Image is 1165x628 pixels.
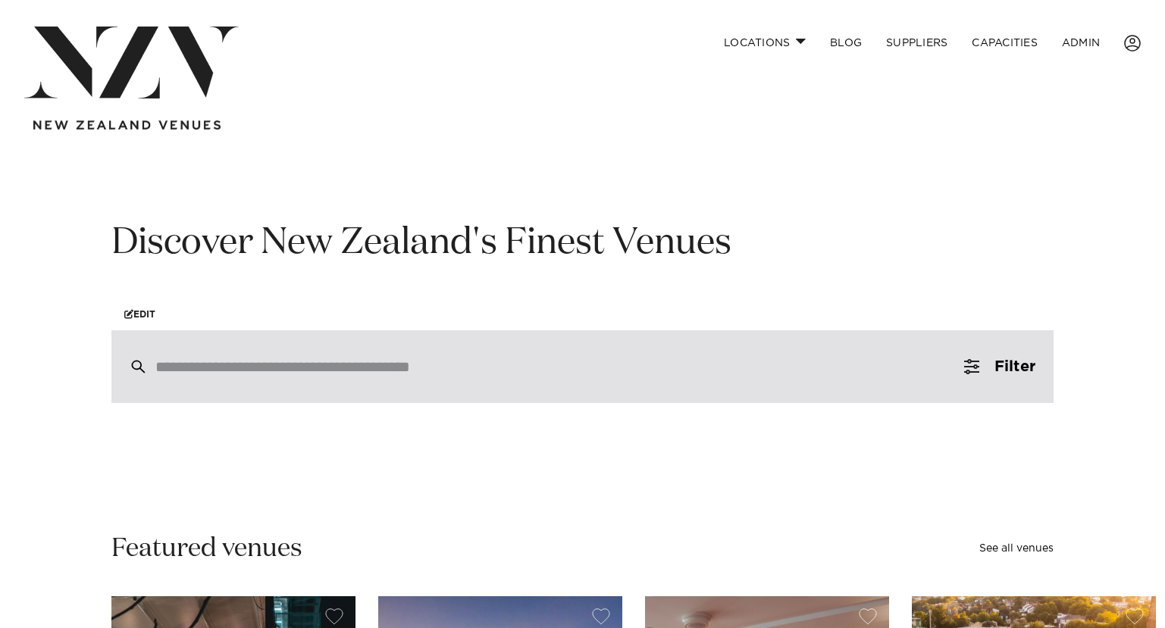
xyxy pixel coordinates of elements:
[1050,27,1112,59] a: ADMIN
[712,27,818,59] a: Locations
[111,298,168,330] a: Edit
[33,120,221,130] img: new-zealand-venues-text.png
[818,27,874,59] a: BLOG
[979,543,1054,554] a: See all venues
[111,220,1054,267] h1: Discover New Zealand's Finest Venues
[946,330,1054,403] button: Filter
[960,27,1050,59] a: Capacities
[994,359,1035,374] span: Filter
[874,27,960,59] a: SUPPLIERS
[24,27,239,98] img: nzv-logo.png
[111,532,302,566] h2: Featured venues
